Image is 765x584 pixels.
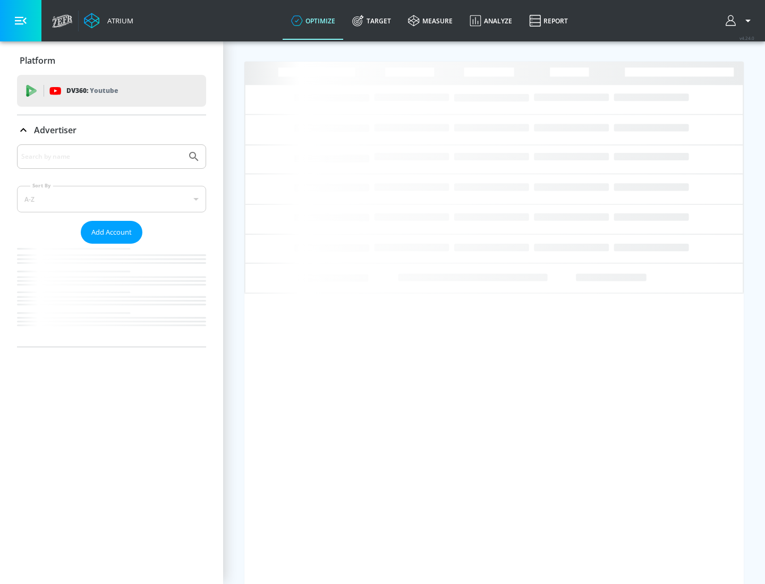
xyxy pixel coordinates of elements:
span: Add Account [91,226,132,238]
a: measure [399,2,461,40]
a: Analyze [461,2,521,40]
div: A-Z [17,186,206,212]
a: Atrium [84,13,133,29]
div: DV360: Youtube [17,75,206,107]
span: v 4.24.0 [739,35,754,41]
button: Add Account [81,221,142,244]
p: Advertiser [34,124,76,136]
a: Report [521,2,576,40]
input: Search by name [21,150,182,164]
p: DV360: [66,85,118,97]
nav: list of Advertiser [17,244,206,347]
p: Youtube [90,85,118,96]
div: Advertiser [17,115,206,145]
p: Platform [20,55,55,66]
div: Platform [17,46,206,75]
a: Target [344,2,399,40]
a: optimize [283,2,344,40]
div: Advertiser [17,144,206,347]
label: Sort By [30,182,53,189]
div: Atrium [103,16,133,25]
